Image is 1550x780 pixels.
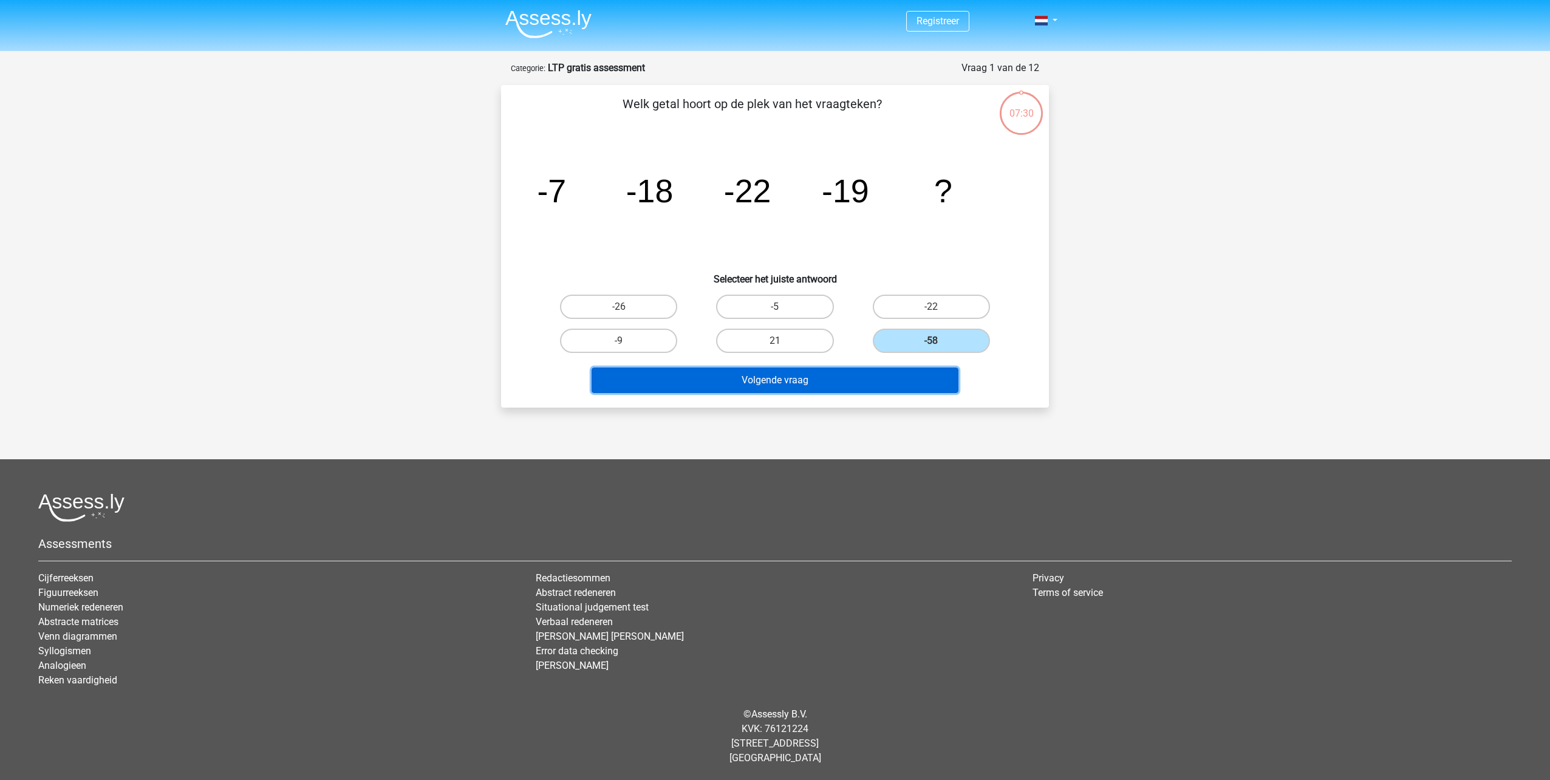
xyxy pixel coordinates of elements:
a: Verbaal redeneren [536,616,613,628]
button: Volgende vraag [592,368,959,393]
a: [PERSON_NAME] [536,660,609,671]
label: 21 [716,329,833,353]
a: Cijferreeksen [38,572,94,584]
a: Analogieen [38,660,86,671]
tspan: ? [934,173,952,209]
a: Numeriek redeneren [38,601,123,613]
tspan: -22 [724,173,771,209]
a: Redactiesommen [536,572,610,584]
a: Syllogismen [38,645,91,657]
h5: Assessments [38,536,1512,551]
label: -26 [560,295,677,319]
a: Figuurreeksen [38,587,98,598]
a: Assessly B.V. [751,708,807,720]
label: -58 [873,329,990,353]
tspan: -18 [626,173,674,209]
h6: Selecteer het juiste antwoord [521,264,1029,285]
a: Abstract redeneren [536,587,616,598]
label: -5 [716,295,833,319]
label: -22 [873,295,990,319]
a: Abstracte matrices [38,616,118,628]
div: Vraag 1 van de 12 [961,61,1039,75]
a: Error data checking [536,645,618,657]
a: Privacy [1033,572,1064,584]
p: Welk getal hoort op de plek van het vraagteken? [521,95,984,131]
a: Situational judgement test [536,601,649,613]
a: Venn diagrammen [38,631,117,642]
img: Assessly [505,10,592,38]
div: © KVK: 76121224 [STREET_ADDRESS] [GEOGRAPHIC_DATA] [29,697,1521,775]
label: -9 [560,329,677,353]
strong: LTP gratis assessment [548,62,645,74]
img: Assessly logo [38,493,125,522]
a: Registreer [917,15,959,27]
tspan: -7 [537,173,566,209]
a: Terms of service [1033,587,1103,598]
a: [PERSON_NAME] [PERSON_NAME] [536,631,684,642]
a: Reken vaardigheid [38,674,117,686]
div: 07:30 [999,91,1044,121]
small: Categorie: [511,64,545,73]
tspan: -19 [822,173,869,209]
